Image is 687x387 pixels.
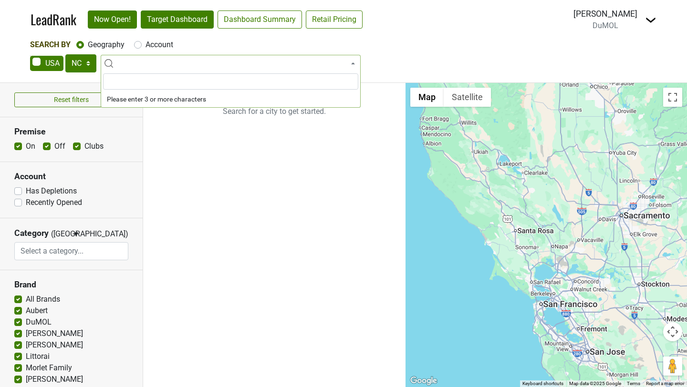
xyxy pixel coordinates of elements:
label: [PERSON_NAME] [26,339,83,351]
label: Morlet Family [26,362,72,374]
h3: Premise [14,127,128,137]
div: [PERSON_NAME] [573,8,637,20]
span: Map data ©2025 Google [569,381,621,386]
label: Geography [88,39,125,51]
img: Dropdown Menu [645,14,656,26]
img: Google [408,375,439,387]
span: Search By [30,40,71,49]
label: Littorai [26,351,50,362]
button: Map camera controls [663,322,682,341]
a: Target Dashboard [141,10,214,29]
input: Select a category... [15,242,128,260]
a: LeadRank [31,10,76,30]
label: Has Depletions [26,185,77,197]
button: Keyboard shortcuts [522,380,563,387]
label: Off [54,141,65,152]
span: ▼ [73,230,80,238]
a: Open this area in Google Maps (opens a new window) [408,375,439,387]
li: Please enter 3 or more characters [101,92,360,107]
button: Show satellite imagery [444,88,491,107]
label: [PERSON_NAME] [26,328,83,339]
label: All Brands [26,294,60,305]
p: Search for a city to get started. [143,83,406,140]
a: Report a map error [646,381,684,386]
a: Now Open! [88,10,137,29]
a: Dashboard Summary [218,10,302,29]
span: ([GEOGRAPHIC_DATA]) [51,228,70,242]
label: [PERSON_NAME] [26,374,83,385]
label: Aubert [26,305,48,316]
a: Retail Pricing [306,10,363,29]
label: Recently Opened [26,197,82,208]
label: Account [146,39,173,51]
button: Show street map [410,88,444,107]
span: DuMOL [593,21,618,30]
a: Terms (opens in new tab) [627,381,640,386]
button: Reset filters [14,92,128,107]
label: DuMOL [26,316,52,328]
label: On [26,141,35,152]
h3: Category [14,228,49,238]
button: Drag Pegman onto the map to open Street View [663,356,682,376]
h3: Brand [14,280,128,290]
h3: Account [14,172,128,182]
label: Clubs [84,141,104,152]
button: Toggle fullscreen view [663,88,682,107]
